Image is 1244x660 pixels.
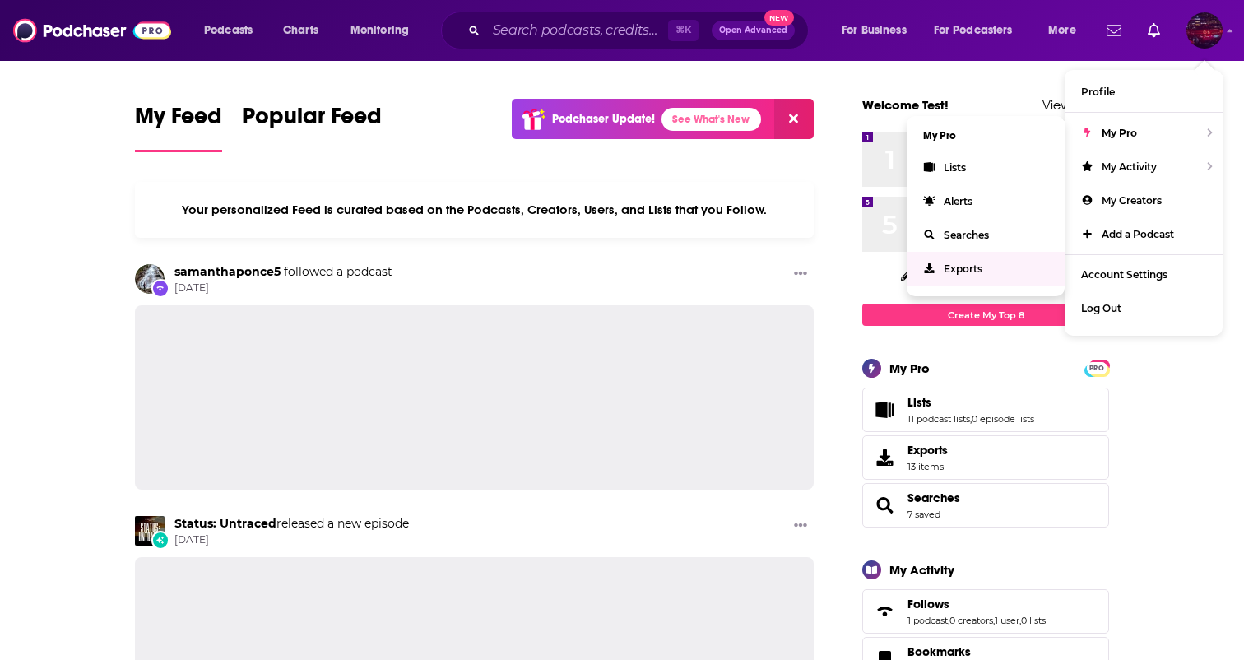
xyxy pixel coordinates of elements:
a: PRO [1087,361,1107,374]
span: ⌘ K [668,20,699,41]
span: Searches [862,483,1109,528]
a: 0 lists [1021,615,1046,626]
a: Popular Feed [242,102,382,152]
a: 0 creators [949,615,993,626]
span: , [1019,615,1021,626]
input: Search podcasts, credits, & more... [486,17,668,44]
a: Charts [272,17,328,44]
a: Searches [868,494,901,517]
img: Podchaser - Follow, Share and Rate Podcasts [13,15,171,46]
button: open menu [193,17,274,44]
span: Exports [868,446,901,469]
span: My Pro [1102,127,1137,139]
span: More [1048,19,1076,42]
a: 7 saved [907,509,940,520]
span: My Feed [135,102,222,140]
span: [DATE] [174,533,409,547]
h3: a podcast [174,264,392,280]
a: Add a Podcast [1065,217,1223,251]
span: , [948,615,949,626]
span: Lists [907,395,931,410]
span: Logged in as SamTest2341 [1186,12,1223,49]
button: Show More Button [787,516,814,537]
a: See What's New [661,108,761,131]
button: open menu [923,17,1037,44]
a: Exports [862,435,1109,480]
span: Account Settings [1081,268,1167,281]
span: Profile [1081,86,1115,98]
a: Bookmarks [907,644,997,659]
img: Status: Untraced [135,516,165,546]
img: User Profile [1186,12,1223,49]
button: Change Top 8 [891,264,993,285]
span: My Activity [1102,160,1157,173]
span: Add a Podcast [1102,228,1174,240]
div: New Episode [151,531,169,549]
button: open menu [1037,17,1097,44]
a: My Feed [135,102,222,152]
a: Follows [907,597,1046,611]
div: Your personalized Feed is curated based on the Podcasts, Creators, Users, and Lists that you Follow. [135,182,814,238]
span: Popular Feed [242,102,382,140]
div: New Follow [151,279,169,297]
h3: released a new episode [174,516,409,532]
a: 11 podcast lists [907,413,970,425]
span: Exports [907,443,948,458]
button: Open AdvancedNew [712,21,795,40]
button: open menu [339,17,430,44]
span: Follows [862,589,1109,634]
span: My Creators [1102,194,1162,207]
a: 0 episode lists [972,413,1034,425]
a: Welcome Test! [862,97,949,113]
span: For Business [842,19,907,42]
span: Lists [862,388,1109,432]
a: samanthaponce5 [174,264,281,279]
span: Bookmarks [907,644,971,659]
span: , [993,615,995,626]
img: samanthaponce5 [135,264,165,294]
a: Searches [907,490,960,505]
a: Lists [868,398,901,421]
button: Show More Button [787,264,814,285]
a: 1 user [995,615,1019,626]
a: View Profile [1042,97,1109,113]
span: , [970,413,972,425]
span: Open Advanced [719,26,787,35]
span: Monitoring [350,19,409,42]
a: Lists [907,395,1034,410]
span: PRO [1087,362,1107,374]
span: New [764,10,794,26]
span: 13 items [907,461,948,472]
div: My Activity [889,562,954,578]
a: 1 podcast [907,615,948,626]
a: Account Settings [1065,258,1223,291]
a: My Creators [1065,184,1223,217]
span: Follows [907,597,949,611]
a: Profile [1065,75,1223,109]
span: Log Out [1081,302,1121,314]
span: Podcasts [204,19,253,42]
span: Charts [283,19,318,42]
a: Show notifications dropdown [1100,16,1128,44]
span: For Podcasters [934,19,1013,42]
button: open menu [830,17,927,44]
span: followed [284,264,333,279]
a: Status: Untraced [174,516,276,531]
a: Follows [868,600,901,623]
p: Podchaser Update! [552,112,655,126]
div: Search podcasts, credits, & more... [457,12,824,49]
span: [DATE] [174,281,392,295]
a: Create My Top 8 [862,304,1109,326]
button: Show profile menu [1186,12,1223,49]
ul: Show profile menu [1065,70,1223,336]
div: My Pro [889,360,930,376]
a: Show notifications dropdown [1141,16,1167,44]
